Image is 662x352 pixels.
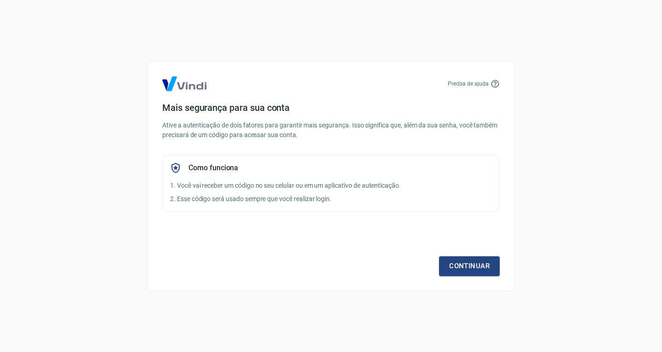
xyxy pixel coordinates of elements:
img: Logo Vind [162,76,206,91]
h5: Como funciona [188,163,238,173]
p: Precisa de ajuda [448,80,489,88]
p: 2. Esse código será usado sempre que você realizar login. [170,194,492,204]
h4: Mais segurança para sua conta [162,102,500,113]
p: 1. Você vai receber um código no seu celular ou em um aplicativo de autenticação. [170,181,492,190]
a: Continuar [439,256,500,276]
p: Ative a autenticação de dois fatores para garantir mais segurança. Isso significa que, além da su... [162,121,500,140]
